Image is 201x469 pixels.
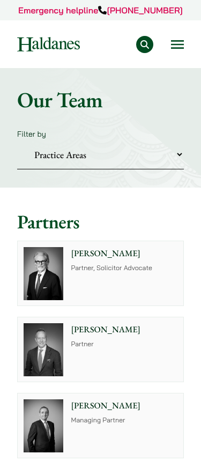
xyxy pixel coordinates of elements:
a: Emergency helpline[PHONE_NUMBER] [18,5,183,16]
button: Search [136,36,153,53]
h1: Our Team [17,87,184,113]
button: Open menu [171,40,184,49]
p: Partner [71,340,178,350]
p: [PERSON_NAME] [71,247,178,260]
a: [PERSON_NAME] Partner, Solicitor Advocate [17,241,184,306]
a: [PERSON_NAME] Partner [17,317,184,382]
p: [PERSON_NAME] [71,399,178,412]
h2: Partners [17,211,184,234]
p: Managing Partner [71,416,178,426]
p: Partner, Solicitor Advocate [71,264,178,274]
label: Filter by [17,129,46,139]
a: [PERSON_NAME] Managing Partner [17,393,184,458]
img: Logo of Haldanes [17,37,80,51]
p: [PERSON_NAME] [71,323,178,336]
